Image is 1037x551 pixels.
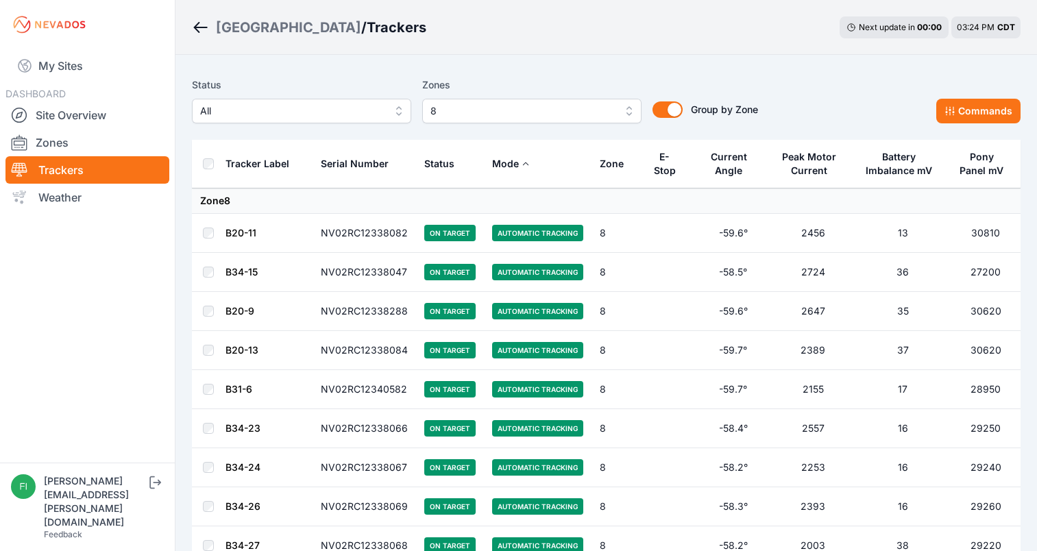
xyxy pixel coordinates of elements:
[422,77,642,93] label: Zones
[313,292,416,331] td: NV02RC12338288
[770,370,855,409] td: 2155
[951,487,1021,526] td: 29260
[770,448,855,487] td: 2253
[225,422,260,434] a: B34-23
[959,150,1004,177] div: Pony Panel mV
[44,529,82,539] a: Feedback
[492,498,583,515] span: Automatic Tracking
[591,253,643,292] td: 8
[859,22,915,32] span: Next update in
[591,331,643,370] td: 8
[591,292,643,331] td: 8
[704,140,762,187] button: Current Angle
[424,264,476,280] span: On Target
[917,22,942,33] div: 00 : 00
[959,140,1012,187] button: Pony Panel mV
[696,292,770,331] td: -59.6°
[11,474,36,499] img: fidel.lopez@prim.com
[5,49,169,82] a: My Sites
[855,487,951,526] td: 16
[492,459,583,476] span: Automatic Tracking
[192,10,426,45] nav: Breadcrumb
[424,342,476,358] span: On Target
[424,420,476,437] span: On Target
[855,292,951,331] td: 35
[313,409,416,448] td: NV02RC12338066
[770,331,855,370] td: 2389
[951,253,1021,292] td: 27200
[225,383,252,395] a: B31-6
[430,103,614,119] span: 8
[424,381,476,397] span: On Target
[225,157,289,171] div: Tracker Label
[192,99,411,123] button: All
[192,77,411,93] label: Status
[770,292,855,331] td: 2647
[11,14,88,36] img: Nevados
[997,22,1015,32] span: CDT
[225,266,258,278] a: B34-15
[200,103,384,119] span: All
[696,409,770,448] td: -58.4°
[492,342,583,358] span: Automatic Tracking
[936,99,1021,123] button: Commands
[651,140,687,187] button: E-Stop
[492,225,583,241] span: Automatic Tracking
[779,150,838,177] div: Peak Motor Current
[367,18,426,37] h3: Trackers
[225,539,260,551] a: B34-27
[651,150,678,177] div: E-Stop
[696,487,770,526] td: -58.3°
[313,448,416,487] td: NV02RC12338067
[855,253,951,292] td: 36
[591,409,643,448] td: 8
[225,147,300,180] button: Tracker Label
[957,22,995,32] span: 03:24 PM
[424,157,454,171] div: Status
[424,459,476,476] span: On Target
[696,253,770,292] td: -58.5°
[591,487,643,526] td: 8
[321,157,389,171] div: Serial Number
[313,253,416,292] td: NV02RC12338047
[216,18,361,37] a: [GEOGRAPHIC_DATA]
[5,129,169,156] a: Zones
[855,370,951,409] td: 17
[864,140,943,187] button: Battery Imbalance mV
[704,150,753,177] div: Current Angle
[422,99,642,123] button: 8
[492,264,583,280] span: Automatic Tracking
[696,214,770,253] td: -59.6°
[5,184,169,211] a: Weather
[951,292,1021,331] td: 30620
[696,331,770,370] td: -59.7°
[770,253,855,292] td: 2724
[779,140,846,187] button: Peak Motor Current
[492,147,530,180] button: Mode
[313,370,416,409] td: NV02RC12340582
[424,498,476,515] span: On Target
[225,500,260,512] a: B34-26
[696,448,770,487] td: -58.2°
[313,214,416,253] td: NV02RC12338082
[5,88,66,99] span: DASHBOARD
[591,370,643,409] td: 8
[855,448,951,487] td: 16
[424,147,465,180] button: Status
[492,303,583,319] span: Automatic Tracking
[951,331,1021,370] td: 30620
[225,461,260,473] a: B34-24
[424,225,476,241] span: On Target
[696,370,770,409] td: -59.7°
[313,331,416,370] td: NV02RC12338084
[770,214,855,253] td: 2456
[492,381,583,397] span: Automatic Tracking
[855,409,951,448] td: 16
[424,303,476,319] span: On Target
[225,344,258,356] a: B20-13
[492,157,519,171] div: Mode
[313,487,416,526] td: NV02RC12338069
[855,331,951,370] td: 37
[591,214,643,253] td: 8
